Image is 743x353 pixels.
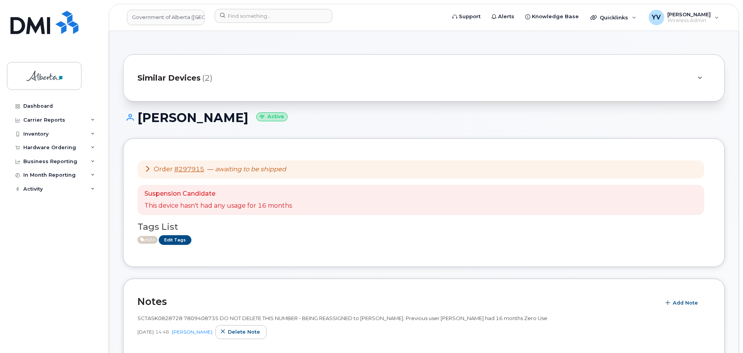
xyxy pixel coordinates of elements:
[673,299,698,307] span: Add Note
[202,72,212,84] span: (2)
[137,329,154,335] span: [DATE]
[137,296,656,307] h2: Notes
[228,328,260,336] span: Delete note
[154,165,173,173] span: Order
[172,329,212,335] a: [PERSON_NAME]
[159,235,191,245] a: Edit Tags
[256,112,288,121] small: Active
[137,72,201,84] span: Similar Devices
[137,315,547,321] span: SCTASK0828728 7809408735 DO NOT DELETE THIS NUMBER - BEING REASSIGNED to [PERSON_NAME]. Previous ...
[660,296,705,310] button: Add Note
[215,165,286,173] em: awaiting to be shipped
[207,165,286,173] span: —
[123,111,725,124] h1: [PERSON_NAME]
[174,165,204,173] a: #297915
[144,189,292,198] p: Suspension Candidate
[144,201,292,210] p: This device hasn't had any usage for 16 months
[137,236,158,244] span: Active
[137,222,710,232] h3: Tags List
[155,329,169,335] span: 14:48
[215,325,267,339] button: Delete note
